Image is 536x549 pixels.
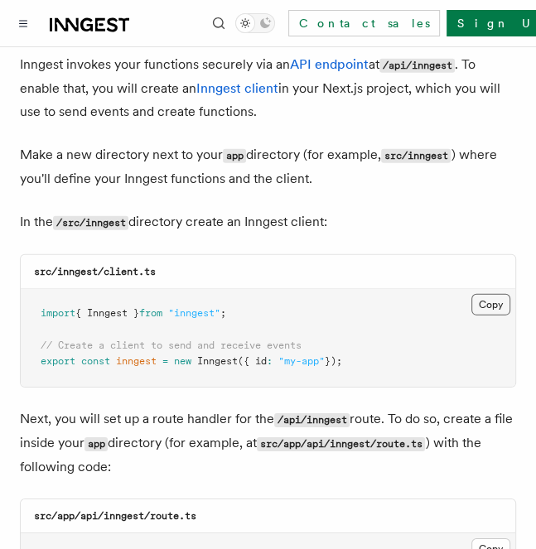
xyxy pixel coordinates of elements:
p: Inngest invokes your functions securely via an at . To enable that, you will create an in your Ne... [20,53,516,123]
code: /api/inngest [379,59,455,73]
span: const [81,355,110,367]
code: app [85,437,108,451]
span: : [267,355,273,367]
span: Inngest [197,355,238,367]
code: src/app/api/inngest/route.ts [34,510,196,522]
a: Inngest client [196,80,278,96]
button: Toggle navigation [13,13,33,33]
code: src/inngest/client.ts [34,266,156,277]
span: from [139,307,162,319]
p: Next, you will set up a route handler for the route. To do so, create a file inside your director... [20,407,516,479]
a: API endpoint [290,56,369,72]
span: // Create a client to send and receive events [41,340,302,351]
span: new [174,355,191,367]
code: src/app/api/inngest/route.ts [257,437,425,451]
span: = [162,355,168,367]
span: export [41,355,75,367]
span: ; [220,307,226,319]
code: app [223,149,246,163]
code: /src/inngest [53,216,128,230]
a: Contact sales [288,10,440,36]
p: In the directory create an Inngest client: [20,210,516,234]
span: "inngest" [168,307,220,319]
span: }); [325,355,342,367]
span: "my-app" [278,355,325,367]
code: src/inngest [381,149,451,163]
button: Find something... [209,13,229,33]
p: Make a new directory next to your directory (for example, ) where you'll define your Inngest func... [20,143,516,190]
span: { Inngest } [75,307,139,319]
button: Copy [471,294,510,315]
span: inngest [116,355,157,367]
span: import [41,307,75,319]
span: ({ id [238,355,267,367]
button: Toggle dark mode [235,13,275,33]
code: /api/inngest [274,413,350,427]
